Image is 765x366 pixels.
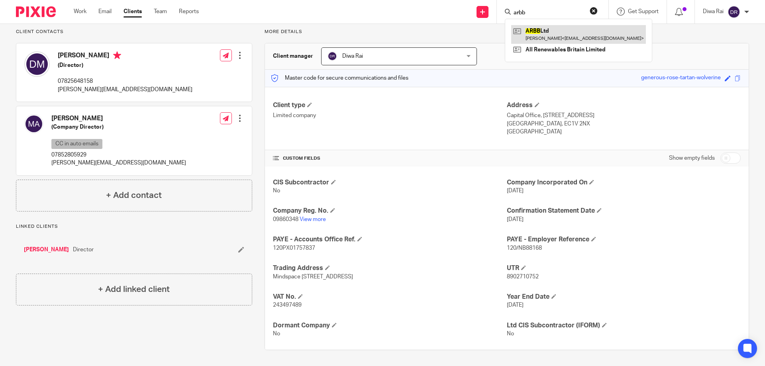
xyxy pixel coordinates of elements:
span: 120PX01757837 [273,245,315,251]
p: Master code for secure communications and files [271,74,408,82]
span: No [507,331,514,337]
span: 120/NB88168 [507,245,542,251]
p: 07852805929 [51,151,186,159]
p: Capital Office, [STREET_ADDRESS] [507,112,741,119]
span: 09860348 [273,217,298,222]
p: [GEOGRAPHIC_DATA], EC1V 2NX [507,120,741,128]
a: Email [98,8,112,16]
h4: Trading Address [273,264,507,272]
label: Show empty fields [669,154,715,162]
a: Reports [179,8,199,16]
button: Clear [590,7,598,15]
h4: UTR [507,264,741,272]
p: CC in auto emails [51,139,102,149]
h4: Confirmation Statement Date [507,207,741,215]
h4: Company Reg. No. [273,207,507,215]
div: generous-rose-tartan-wolverine [641,74,721,83]
span: No [273,188,280,194]
h4: Company Incorporated On [507,178,741,187]
span: [DATE] [507,217,524,222]
p: Linked clients [16,223,252,230]
input: Search [513,10,585,17]
h4: CUSTOM FIELDS [273,155,507,162]
h4: Address [507,101,741,110]
h4: Dormant Company [273,321,507,330]
img: svg%3E [24,114,43,133]
p: [PERSON_NAME][EMAIL_ADDRESS][DOMAIN_NAME] [51,159,186,167]
h4: PAYE - Employer Reference [507,235,741,244]
p: [GEOGRAPHIC_DATA] [507,128,741,136]
p: More details [265,29,749,35]
span: Get Support [628,9,659,14]
h5: (Director) [58,61,192,69]
h4: Client type [273,101,507,110]
img: svg%3E [328,51,337,61]
span: No [273,331,280,337]
span: Diwa Rai [342,53,363,59]
h4: CIS Subcontractor [273,178,507,187]
a: [PERSON_NAME] [24,246,69,254]
span: Mindspace [STREET_ADDRESS] [273,274,353,280]
h4: + Add contact [106,189,162,202]
span: 8902710752 [507,274,539,280]
h4: + Add linked client [98,283,170,296]
h5: (Company Director) [51,123,186,131]
h4: [PERSON_NAME] [58,51,192,61]
h4: Year End Date [507,293,741,301]
img: Pixie [16,6,56,17]
span: 243497489 [273,302,302,308]
p: Limited company [273,112,507,119]
p: 07825648158 [58,77,192,85]
img: svg%3E [24,51,50,77]
h4: VAT No. [273,293,507,301]
p: [PERSON_NAME][EMAIL_ADDRESS][DOMAIN_NAME] [58,86,192,94]
img: svg%3E [728,6,740,18]
h4: PAYE - Accounts Office Ref. [273,235,507,244]
span: [DATE] [507,188,524,194]
h3: Client manager [273,52,313,60]
a: Clients [124,8,142,16]
p: Client contacts [16,29,252,35]
h4: Ltd CIS Subcontractor (IFORM) [507,321,741,330]
span: [DATE] [507,302,524,308]
p: Diwa Rai [703,8,724,16]
span: Director [73,246,94,254]
a: Work [74,8,86,16]
a: Team [154,8,167,16]
i: Primary [113,51,121,59]
h4: [PERSON_NAME] [51,114,186,123]
a: View more [300,217,326,222]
